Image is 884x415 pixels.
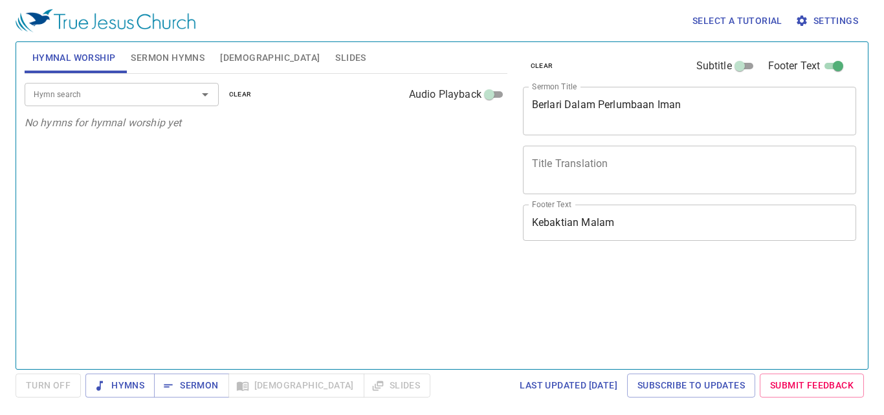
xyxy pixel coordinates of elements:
[523,58,561,74] button: clear
[335,50,366,66] span: Slides
[196,85,214,104] button: Open
[220,50,320,66] span: [DEMOGRAPHIC_DATA]
[531,60,553,72] span: clear
[518,254,791,379] iframe: from-child
[85,374,155,398] button: Hymns
[637,377,745,394] span: Subscribe to Updates
[627,374,755,398] a: Subscribe to Updates
[32,50,116,66] span: Hymnal Worship
[793,9,863,33] button: Settings
[131,50,204,66] span: Sermon Hymns
[164,377,218,394] span: Sermon
[16,9,195,32] img: True Jesus Church
[514,374,623,398] a: Last updated [DATE]
[25,117,182,129] i: No hymns for hymnal worship yet
[770,377,854,394] span: Submit Feedback
[409,87,481,102] span: Audio Playback
[96,377,144,394] span: Hymns
[798,13,858,29] span: Settings
[532,98,848,123] textarea: Berlari Dalam Perlumbaan Iman
[696,58,732,74] span: Subtitle
[520,377,617,394] span: Last updated [DATE]
[687,9,788,33] button: Select a tutorial
[229,89,252,100] span: clear
[692,13,782,29] span: Select a tutorial
[768,58,821,74] span: Footer Text
[760,374,864,398] a: Submit Feedback
[221,87,260,102] button: clear
[154,374,228,398] button: Sermon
